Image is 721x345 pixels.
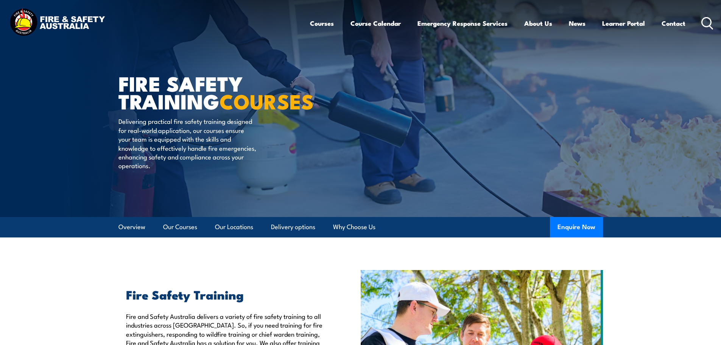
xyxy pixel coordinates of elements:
[118,74,305,109] h1: FIRE SAFETY TRAINING
[126,289,326,300] h2: Fire Safety Training
[271,217,315,237] a: Delivery options
[350,13,401,33] a: Course Calendar
[569,13,586,33] a: News
[662,13,685,33] a: Contact
[310,13,334,33] a: Courses
[550,217,603,237] button: Enquire Now
[333,217,375,237] a: Why Choose Us
[215,217,253,237] a: Our Locations
[602,13,645,33] a: Learner Portal
[220,85,314,116] strong: COURSES
[118,117,257,170] p: Delivering practical fire safety training designed for real-world application, our courses ensure...
[163,217,197,237] a: Our Courses
[118,217,145,237] a: Overview
[524,13,552,33] a: About Us
[417,13,508,33] a: Emergency Response Services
